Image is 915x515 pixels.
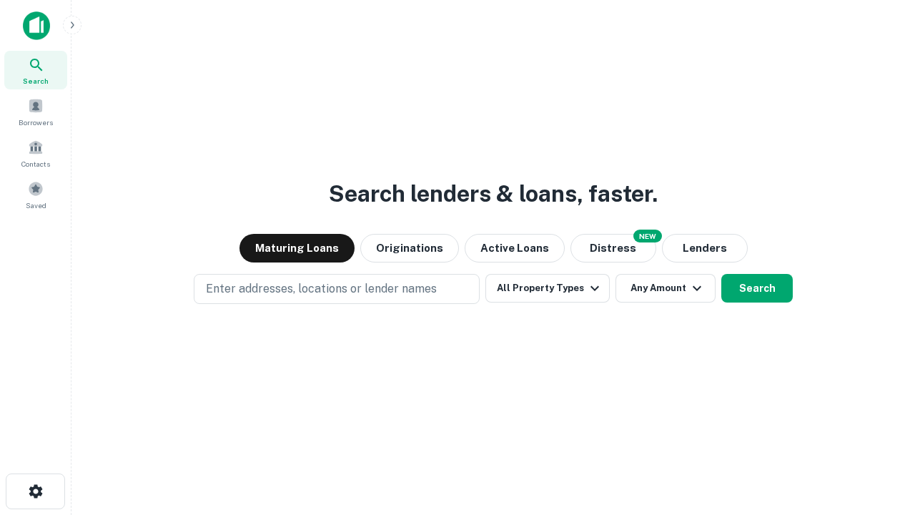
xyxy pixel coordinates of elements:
[721,274,793,303] button: Search
[194,274,480,304] button: Enter addresses, locations or lender names
[615,274,716,303] button: Any Amount
[465,234,565,263] button: Active Loans
[633,230,662,242] div: NEW
[4,92,67,131] a: Borrowers
[4,134,67,172] a: Contacts
[26,200,46,211] span: Saved
[570,234,656,263] button: Search distressed loans with lien and other non-mortgage details.
[23,75,49,87] span: Search
[19,117,53,128] span: Borrowers
[329,177,658,211] h3: Search lenders & loans, faster.
[360,234,459,263] button: Originations
[239,234,355,263] button: Maturing Loans
[23,11,50,40] img: capitalize-icon.png
[844,401,915,469] iframe: Chat Widget
[4,175,67,214] a: Saved
[21,158,50,170] span: Contacts
[4,51,67,89] a: Search
[662,234,748,263] button: Lenders
[206,280,437,298] p: Enter addresses, locations or lender names
[485,274,610,303] button: All Property Types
